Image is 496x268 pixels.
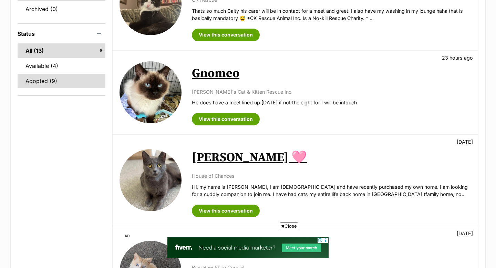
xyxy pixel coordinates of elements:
a: Adopted (9) [18,74,105,88]
p: [DATE] [457,138,473,145]
img: Advertisement [45,5,206,26]
span: AD [123,232,132,240]
a: View this conversation [192,113,260,125]
img: Sarabi 🩷 [120,149,182,211]
span: Close [280,223,298,229]
p: House of Chances [192,172,471,179]
p: 23 hours ago [442,54,473,61]
a: [PERSON_NAME] 🩷 [192,150,307,165]
a: View this conversation [192,205,260,217]
img: Gnomeo [120,61,182,123]
header: Status [18,31,105,37]
p: Hi, my name is [PERSON_NAME], I am [DEMOGRAPHIC_DATA] and have recently purchased my own home. I ... [192,183,471,198]
p: [PERSON_NAME]'s Cat & Kitten Rescue Inc [192,88,471,95]
a: All (13) [18,43,105,58]
p: He does have a meet lined up [DATE] if not the eight for I will be intouch [192,99,471,106]
a: Available (4) [18,59,105,73]
a: Gnomeo [192,66,239,81]
p: [DATE] [457,230,473,237]
a: Archived (0) [18,2,105,16]
p: Thats so much Caity his carer will be in contact for a meet and greet. I also have my washing in ... [192,7,471,22]
a: View this conversation [192,29,260,41]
